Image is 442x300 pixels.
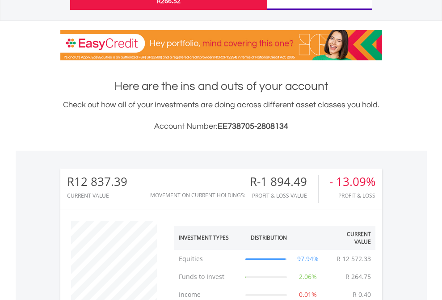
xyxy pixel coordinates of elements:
[174,268,241,286] td: Funds to Invest
[250,193,318,199] div: Profit & Loss Value
[60,30,382,60] img: EasyCredit Promotion Banner
[67,193,127,199] div: CURRENT VALUE
[67,175,127,188] div: R12 837.39
[291,268,325,286] td: 2.06%
[174,250,241,268] td: Equities
[174,226,241,250] th: Investment Types
[329,193,375,199] div: Profit & Loss
[60,99,382,133] div: Check out how all of your investments are doing across different asset classes you hold.
[251,234,287,241] div: Distribution
[250,175,318,188] div: R-1 894.49
[341,268,375,286] td: R 264.75
[291,250,325,268] td: 97.94%
[150,192,245,198] div: Movement on Current Holdings:
[218,122,288,131] span: EE738705-2808134
[332,250,375,268] td: R 12 572.33
[329,175,375,188] div: - 13.09%
[60,78,382,94] h1: Here are the ins and outs of your account
[325,226,375,250] th: Current Value
[60,120,382,133] h3: Account Number:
